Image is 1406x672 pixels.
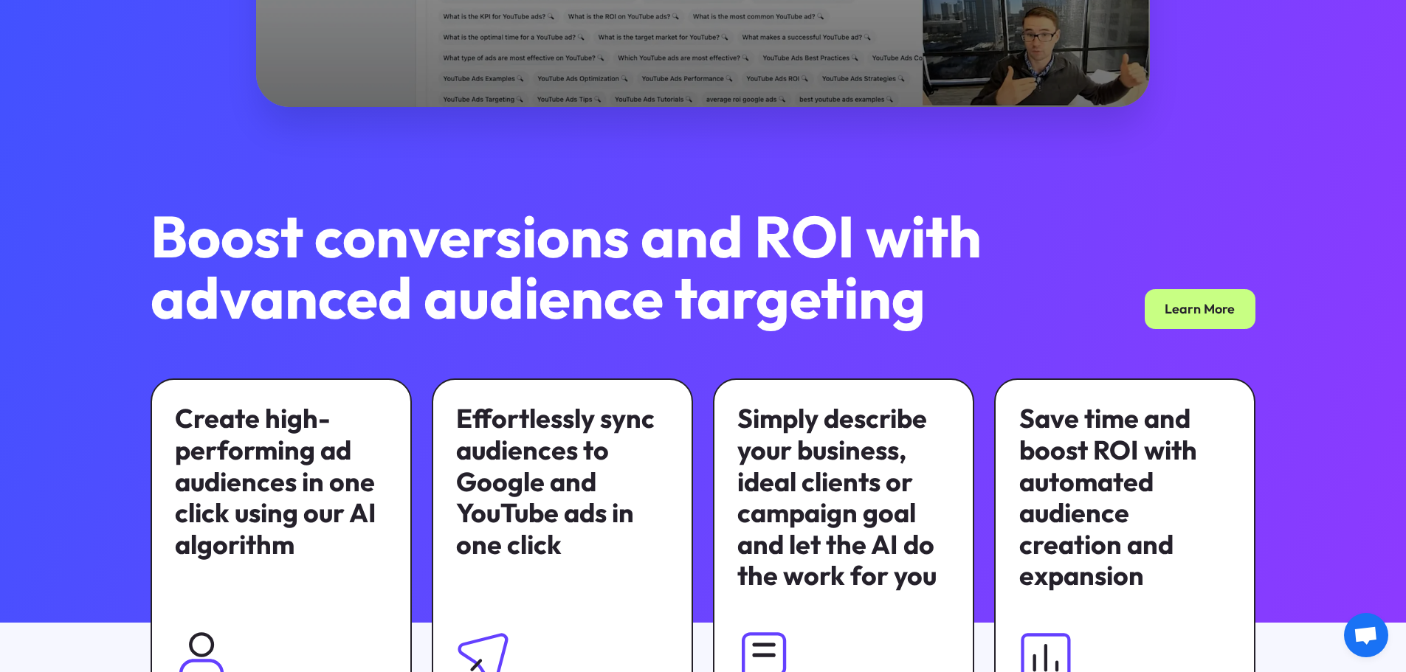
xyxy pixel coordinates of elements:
[1145,289,1256,329] a: Learn More
[175,403,387,560] div: Create high-performing ad audiences in one click using our AI algorithm
[456,403,668,560] div: Effortlessly sync audiences to Google and YouTube ads in one click
[151,206,1011,328] h2: Boost conversions and ROI with advanced audience targeting
[1019,403,1231,592] div: Save time and boost ROI with automated audience creation and expansion
[737,403,949,592] div: Simply describe your business, ideal clients or campaign goal and let the AI do the work for you
[1344,613,1388,657] a: Open chat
